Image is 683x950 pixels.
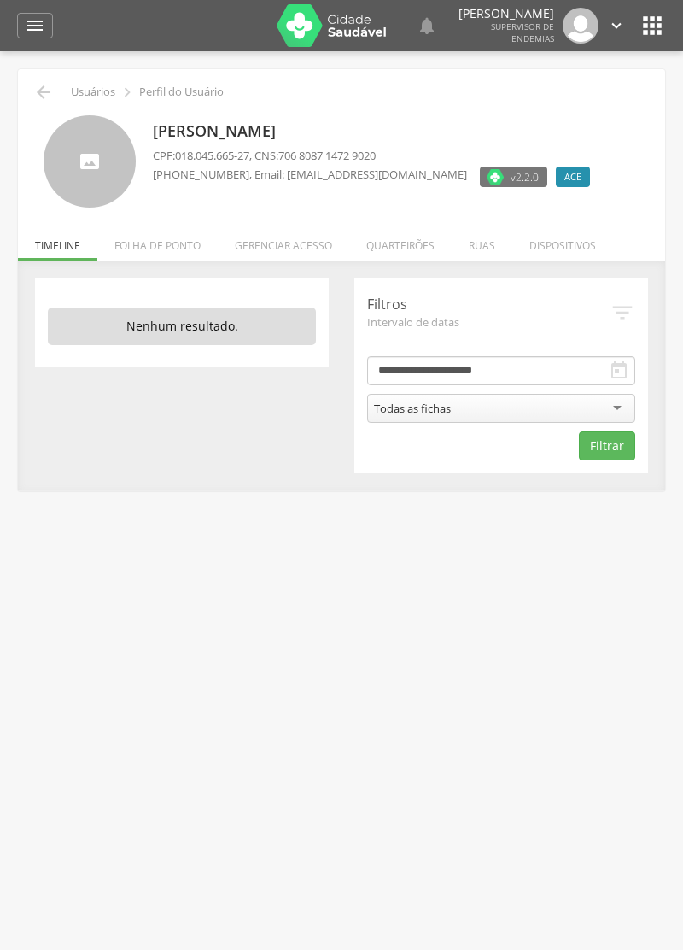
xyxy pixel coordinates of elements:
[491,21,554,44] span: Supervisor de Endemias
[609,361,629,381] i: 
[452,221,512,261] li: Ruas
[139,85,224,99] p: Perfil do Usuário
[511,168,539,185] span: v2.2.0
[118,83,137,102] i: 
[607,16,626,35] i: 
[512,221,613,261] li: Dispositivos
[639,12,666,39] i: 
[417,8,437,44] a: 
[175,148,249,163] span: 018.045.665-27
[374,401,451,416] div: Todas as fichas
[349,221,452,261] li: Quarteirões
[458,8,554,20] p: [PERSON_NAME]
[153,148,598,164] p: CPF: , CNS:
[153,167,249,182] span: [PHONE_NUMBER]
[480,167,547,187] label: Versão do aplicativo
[153,167,467,183] p: , Email: [EMAIL_ADDRESS][DOMAIN_NAME]
[564,170,581,184] span: ACE
[71,85,115,99] p: Usuários
[153,120,598,143] p: [PERSON_NAME]
[367,314,610,330] span: Intervalo de datas
[97,221,218,261] li: Folha de ponto
[48,308,316,345] p: Nenhum resultado.
[218,221,349,261] li: Gerenciar acesso
[278,148,376,163] span: 706 8087 1472 9020
[25,15,45,36] i: 
[610,300,635,325] i: 
[579,431,635,460] button: Filtrar
[417,15,437,36] i: 
[33,82,54,103] i: Voltar
[607,8,626,44] a: 
[17,13,53,38] a: 
[367,295,610,314] p: Filtros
